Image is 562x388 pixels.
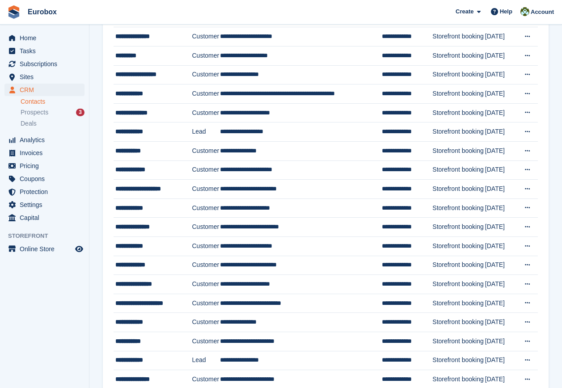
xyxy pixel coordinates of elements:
[20,58,73,70] span: Subscriptions
[20,160,73,172] span: Pricing
[531,8,554,17] span: Account
[192,275,220,294] td: Customer
[20,32,73,44] span: Home
[485,160,519,180] td: [DATE]
[485,313,519,332] td: [DATE]
[21,108,85,117] a: Prospects 3
[76,109,85,116] div: 3
[432,160,485,180] td: Storefront booking
[192,103,220,122] td: Customer
[21,119,85,128] a: Deals
[485,27,519,46] td: [DATE]
[432,103,485,122] td: Storefront booking
[192,180,220,199] td: Customer
[4,45,85,57] a: menu
[432,65,485,84] td: Storefront booking
[485,351,519,370] td: [DATE]
[192,160,220,180] td: Customer
[192,122,220,142] td: Lead
[192,84,220,104] td: Customer
[485,103,519,122] td: [DATE]
[485,256,519,275] td: [DATE]
[432,236,485,256] td: Storefront booking
[4,243,85,255] a: menu
[7,5,21,19] img: stora-icon-8386f47178a22dfd0bd8f6a31ec36ba5ce8667c1dd55bd0f319d3a0aa187defe.svg
[432,142,485,161] td: Storefront booking
[192,313,220,332] td: Customer
[485,122,519,142] td: [DATE]
[192,256,220,275] td: Customer
[192,218,220,237] td: Customer
[21,108,48,117] span: Prospects
[432,275,485,294] td: Storefront booking
[20,147,73,159] span: Invoices
[8,232,89,240] span: Storefront
[432,198,485,218] td: Storefront booking
[432,332,485,351] td: Storefront booking
[4,71,85,83] a: menu
[4,32,85,44] a: menu
[20,186,73,198] span: Protection
[485,84,519,104] td: [DATE]
[20,71,73,83] span: Sites
[21,119,37,128] span: Deals
[432,27,485,46] td: Storefront booking
[20,198,73,211] span: Settings
[485,142,519,161] td: [DATE]
[485,46,519,66] td: [DATE]
[485,198,519,218] td: [DATE]
[4,198,85,211] a: menu
[20,243,73,255] span: Online Store
[192,332,220,351] td: Customer
[432,122,485,142] td: Storefront booking
[4,173,85,185] a: menu
[192,142,220,161] td: Customer
[4,84,85,96] a: menu
[20,173,73,185] span: Coupons
[4,186,85,198] a: menu
[192,65,220,84] td: Customer
[432,351,485,370] td: Storefront booking
[4,134,85,146] a: menu
[192,46,220,66] td: Customer
[432,46,485,66] td: Storefront booking
[485,180,519,199] td: [DATE]
[520,7,529,16] img: Lorna Russell
[4,211,85,224] a: menu
[432,180,485,199] td: Storefront booking
[4,147,85,159] a: menu
[456,7,473,16] span: Create
[192,27,220,46] td: Customer
[432,84,485,104] td: Storefront booking
[192,236,220,256] td: Customer
[485,236,519,256] td: [DATE]
[485,294,519,313] td: [DATE]
[4,58,85,70] a: menu
[20,45,73,57] span: Tasks
[20,134,73,146] span: Analytics
[4,160,85,172] a: menu
[20,84,73,96] span: CRM
[485,332,519,351] td: [DATE]
[21,97,85,106] a: Contacts
[485,275,519,294] td: [DATE]
[432,294,485,313] td: Storefront booking
[192,294,220,313] td: Customer
[485,65,519,84] td: [DATE]
[485,218,519,237] td: [DATE]
[74,244,85,254] a: Preview store
[432,313,485,332] td: Storefront booking
[432,256,485,275] td: Storefront booking
[24,4,60,19] a: Eurobox
[500,7,512,16] span: Help
[432,218,485,237] td: Storefront booking
[20,211,73,224] span: Capital
[192,198,220,218] td: Customer
[192,351,220,370] td: Lead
